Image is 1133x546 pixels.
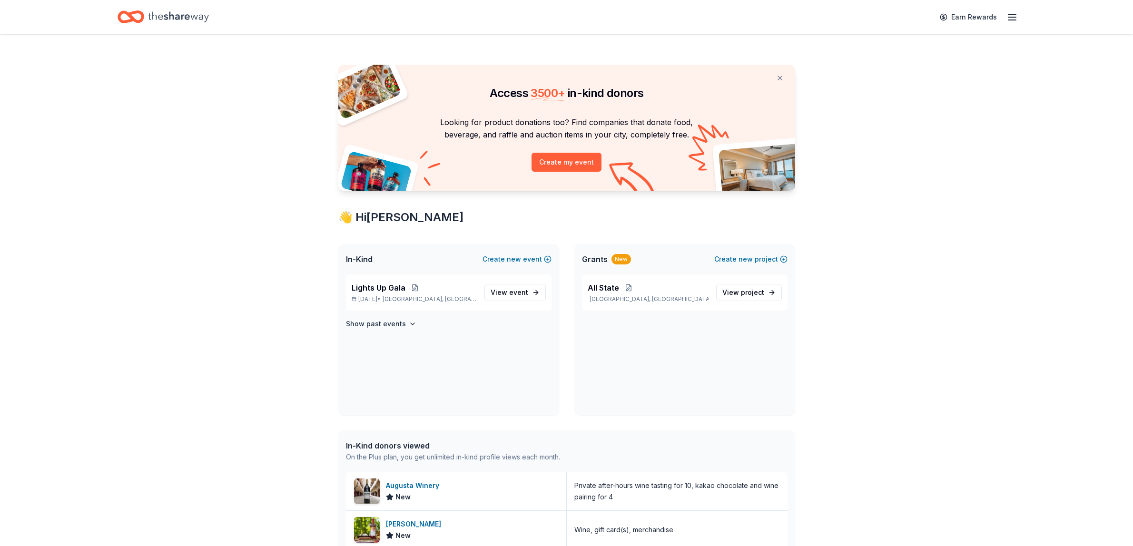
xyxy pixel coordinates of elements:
[346,253,373,265] span: In-Kind
[346,440,560,451] div: In-Kind donors viewed
[483,253,552,265] button: Createnewevent
[582,253,608,265] span: Grants
[934,9,1003,26] a: Earn Rewards
[346,318,416,330] button: Show past events
[588,282,619,293] span: All State
[386,480,443,491] div: Augusta Winery
[350,116,784,141] p: Looking for product donations too? Find companies that donate food, beverage, and raffle and auct...
[484,284,546,301] a: View event
[395,530,411,541] span: New
[716,284,782,301] a: View project
[490,86,644,100] span: Access in-kind donors
[532,153,601,172] button: Create my event
[574,524,673,536] div: Wine, gift card(s), merchandise
[327,59,402,120] img: Pizza
[609,162,657,198] img: Curvy arrow
[395,491,411,503] span: New
[354,478,380,504] img: Image for Augusta Winery
[509,288,528,296] span: event
[346,451,560,463] div: On the Plus plan, you get unlimited in-kind profile views each month.
[741,288,764,296] span: project
[346,318,406,330] h4: Show past events
[722,287,764,298] span: View
[507,253,521,265] span: new
[531,86,565,100] span: 3500 +
[588,295,709,303] p: [GEOGRAPHIC_DATA], [GEOGRAPHIC_DATA]
[383,295,476,303] span: [GEOGRAPHIC_DATA], [GEOGRAPHIC_DATA]
[386,518,445,530] div: [PERSON_NAME]
[491,287,528,298] span: View
[574,480,780,503] div: Private after-hours wine tasting for 10, kakao chocolate and wine pairing for 4
[739,253,753,265] span: new
[714,253,788,265] button: Createnewproject
[118,6,209,28] a: Home
[354,517,380,543] img: Image for Oliver Winery
[352,295,477,303] p: [DATE] •
[352,282,405,293] span: Lights Up Gala
[338,210,795,225] div: 👋 Hi [PERSON_NAME]
[611,254,631,264] div: New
